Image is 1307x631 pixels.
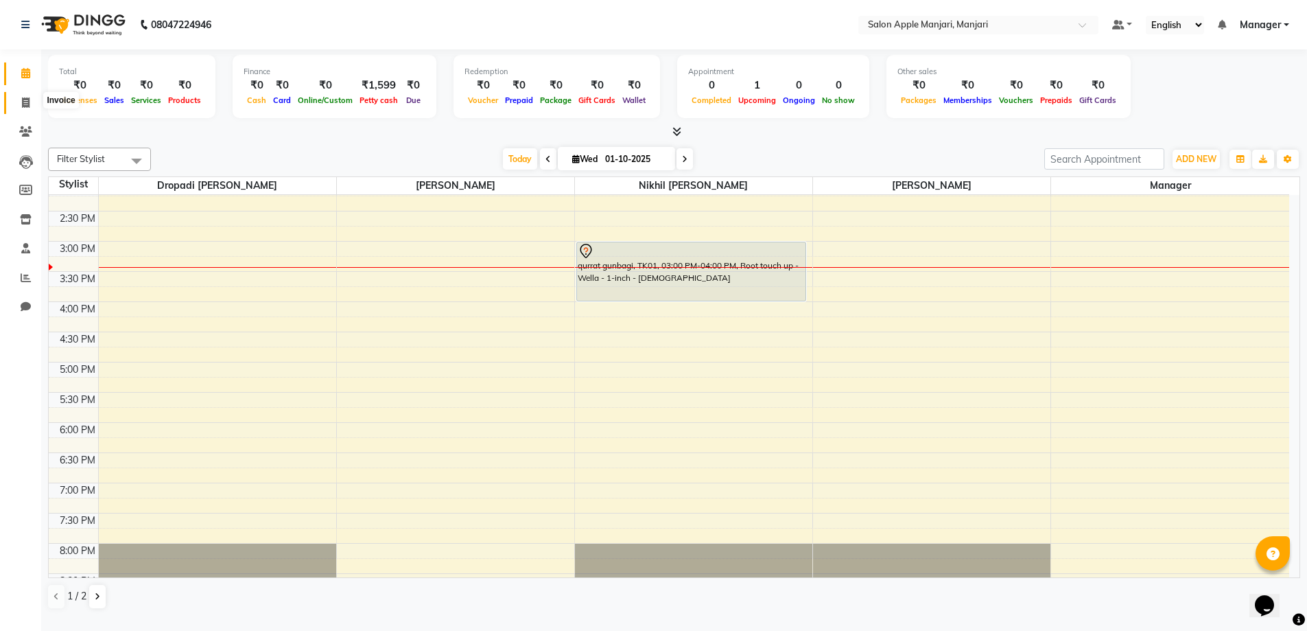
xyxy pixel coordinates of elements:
[401,78,425,93] div: ₹0
[1076,95,1120,105] span: Gift Cards
[779,95,819,105] span: Ongoing
[244,66,425,78] div: Finance
[502,95,537,105] span: Prepaid
[996,78,1037,93] div: ₹0
[49,177,98,192] div: Stylist
[502,78,537,93] div: ₹0
[270,95,294,105] span: Card
[1249,576,1293,617] iframe: chat widget
[897,78,940,93] div: ₹0
[601,149,670,170] input: 2025-10-01
[99,177,336,194] span: Dropadi [PERSON_NAME]
[1037,95,1076,105] span: Prepaids
[735,78,779,93] div: 1
[43,92,78,108] div: Invoice
[688,95,735,105] span: Completed
[575,95,619,105] span: Gift Cards
[403,95,424,105] span: Due
[575,177,812,194] span: Nikhil [PERSON_NAME]
[57,483,98,498] div: 7:00 PM
[57,393,98,407] div: 5:30 PM
[35,5,129,44] img: logo
[996,95,1037,105] span: Vouchers
[575,78,619,93] div: ₹0
[59,78,101,93] div: ₹0
[619,95,649,105] span: Wallet
[1176,154,1216,164] span: ADD NEW
[57,153,105,164] span: Filter Stylist
[1076,78,1120,93] div: ₹0
[337,177,574,194] span: [PERSON_NAME]
[165,78,204,93] div: ₹0
[619,78,649,93] div: ₹0
[244,78,270,93] div: ₹0
[57,242,98,256] div: 3:00 PM
[819,78,858,93] div: 0
[813,177,1050,194] span: [PERSON_NAME]
[57,332,98,347] div: 4:30 PM
[57,453,98,468] div: 6:30 PM
[294,95,356,105] span: Online/Custom
[128,95,165,105] span: Services
[1051,177,1289,194] span: Manager
[165,95,204,105] span: Products
[151,5,211,44] b: 08047224946
[735,95,779,105] span: Upcoming
[67,589,86,604] span: 1 / 2
[57,211,98,226] div: 2:30 PM
[1044,148,1164,170] input: Search Appointment
[503,148,537,170] span: Today
[57,574,98,588] div: 8:30 PM
[1173,150,1220,169] button: ADD NEW
[577,242,806,301] div: qurrat gunbagi, TK01, 03:00 PM-04:00 PM, Root touch up - Wella - 1-inch - [DEMOGRAPHIC_DATA]
[897,66,1120,78] div: Other sales
[688,78,735,93] div: 0
[464,66,649,78] div: Redemption
[688,66,858,78] div: Appointment
[57,363,98,377] div: 5:00 PM
[101,95,128,105] span: Sales
[57,423,98,437] div: 6:00 PM
[356,95,401,105] span: Petty cash
[940,78,996,93] div: ₹0
[57,544,98,558] div: 8:00 PM
[294,78,356,93] div: ₹0
[57,302,98,317] div: 4:00 PM
[244,95,270,105] span: Cash
[537,95,575,105] span: Package
[59,66,204,78] div: Total
[270,78,294,93] div: ₹0
[464,95,502,105] span: Voucher
[101,78,128,93] div: ₹0
[128,78,165,93] div: ₹0
[57,272,98,286] div: 3:30 PM
[779,78,819,93] div: 0
[897,95,940,105] span: Packages
[356,78,401,93] div: ₹1,599
[1037,78,1076,93] div: ₹0
[819,95,858,105] span: No show
[57,514,98,528] div: 7:30 PM
[537,78,575,93] div: ₹0
[940,95,996,105] span: Memberships
[464,78,502,93] div: ₹0
[1240,18,1281,32] span: Manager
[569,154,601,164] span: Wed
